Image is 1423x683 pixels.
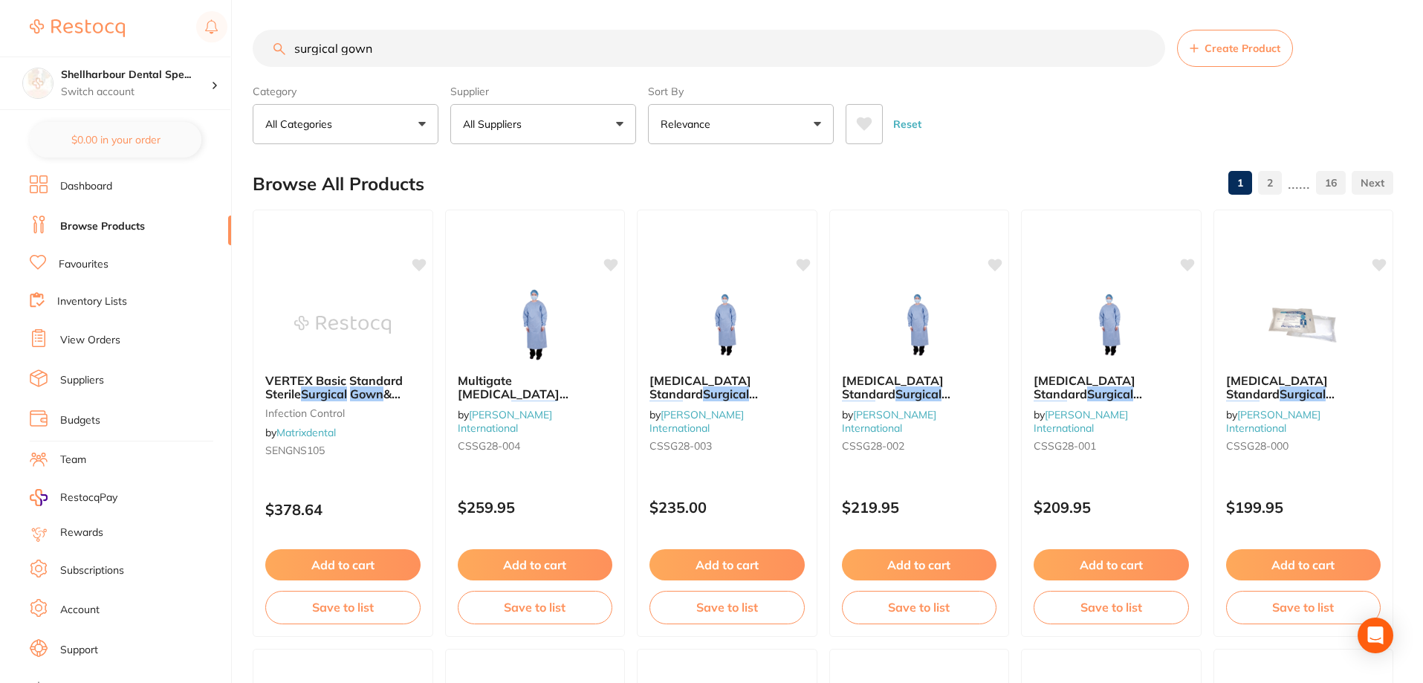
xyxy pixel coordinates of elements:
button: Reset [889,104,926,144]
span: CSSG28-000 [1226,439,1289,453]
span: by [265,426,336,439]
span: CSSG28-001 [1034,439,1096,453]
span: Multigate [MEDICAL_DATA] Standard [458,373,568,415]
em: Gown [842,401,875,415]
em: Surgical [511,401,557,415]
span: by [649,408,744,435]
a: 16 [1316,168,1346,198]
span: by [1226,408,1320,435]
p: All Suppliers [463,117,528,132]
span: [MEDICAL_DATA] Standard [1034,373,1135,401]
span: VERTEX Basic Standard Sterile [265,373,403,401]
h4: Shellharbour Dental Specialists [61,68,211,82]
a: Favourites [59,257,108,272]
a: [PERSON_NAME] International [458,408,552,435]
a: [PERSON_NAME] International [649,408,744,435]
button: Add to cart [649,549,805,580]
span: by [458,408,552,435]
img: Compro Standard Surgical Gown with 2 Towels, AAMI Level 2, Sterile, Single Use, Small, Blue, 20 p... [1255,288,1352,362]
em: Gown [350,386,383,401]
b: Compro Standard Surgical Gown with 2 Towels, AAMI Level 2, Sterile, Single Use, Small, Blue, 20 p... [1226,374,1381,401]
b: Multigate Compro Standard Surgical Gown with 2 Towels, AAMI Level 2, Sterile, Single Use, Double ... [458,374,613,401]
button: Relevance [648,104,834,144]
button: Create Product [1177,30,1293,67]
img: Compro Standard Surgical Gown with 2 Towels, AAMI Level 2, Sterile, Single Use, Large, Blue, 20 p... [871,288,967,362]
em: Gown [1034,401,1067,415]
p: Switch account [61,85,211,100]
span: with 2 Towels, AAMI Level 2, Sterile, Single Use, Medium, Blue, 20 per Carton [1034,401,1184,456]
img: Multigate Compro Standard Surgical Gown with 2 Towels, AAMI Level 2, Sterile, Single Use, Double ... [487,288,583,362]
span: CSSG28-003 [649,439,712,453]
button: Save to list [649,591,805,624]
a: Dashboard [60,179,112,194]
button: Add to cart [1226,549,1381,580]
p: $235.00 [649,499,805,516]
a: RestocqPay [30,489,117,506]
button: Save to list [265,591,421,624]
span: SENGNS105 [265,444,325,457]
span: by [842,408,936,435]
span: with 2 Towels, AAMI Level 2, Sterile, Single Use, Extra Large, Blue, 20 per Carton [649,401,800,456]
p: $378.64 [265,501,421,518]
a: 2 [1258,168,1282,198]
p: $209.95 [1034,499,1189,516]
em: Surgical [301,386,347,401]
button: Save to list [1226,591,1381,624]
button: Save to list [458,591,613,624]
span: [MEDICAL_DATA] Standard [1226,373,1328,401]
button: Add to cart [1034,549,1189,580]
b: Compro Standard Surgical Gown with 2 Towels, AAMI Level 2, Sterile, Single Use, Large, Blue, 20 p... [842,374,997,401]
button: All Categories [253,104,438,144]
span: [MEDICAL_DATA] Standard [842,373,944,401]
a: [PERSON_NAME] International [1034,408,1128,435]
label: Supplier [450,85,636,98]
button: Save to list [842,591,997,624]
a: Team [60,453,86,467]
a: Subscriptions [60,563,124,578]
a: Matrixdental [276,426,336,439]
a: [PERSON_NAME] International [842,408,936,435]
a: Inventory Lists [57,294,127,309]
em: Surgical [1087,386,1133,401]
em: Surgical [895,386,941,401]
span: Create Product [1205,42,1280,54]
a: Account [60,603,100,618]
img: Compro Standard Surgical Gown with 2 Towels, AAMI Level 2, Sterile, Single Use, Extra Large, Blue... [678,288,775,362]
em: Surgical [1280,386,1326,401]
label: Category [253,85,438,98]
p: All Categories [265,117,338,132]
a: Rewards [60,525,103,540]
input: Search Products [253,30,1165,67]
span: with 2 Towels, AAMI Level 2, Sterile, Single Use, Small, Blue, 20 per Carton [1226,401,1376,443]
button: Save to list [1034,591,1189,624]
a: View Orders [60,333,120,348]
em: Gown [1226,401,1260,415]
span: with 2 Towels, AAMI Level 2, Sterile, Single Use, Large, Blue, 20 per Carton [842,401,992,443]
a: Suppliers [60,373,104,388]
h2: Browse All Products [253,174,424,195]
a: [PERSON_NAME] International [1226,408,1320,435]
span: by [1034,408,1128,435]
button: $0.00 in your order [30,122,201,158]
img: Shellharbour Dental Specialists [23,68,53,98]
span: CSSG28-002 [842,439,904,453]
a: Restocq Logo [30,11,125,45]
span: [MEDICAL_DATA] Standard [649,373,751,401]
button: All Suppliers [450,104,636,144]
p: ...... [1288,175,1310,192]
a: Browse Products [60,219,145,234]
div: Open Intercom Messenger [1358,618,1393,653]
em: Gown [649,401,683,415]
img: VERTEX Basic Standard Sterile Surgical Gown & Towel Large (20) AAMI Level 2 [294,288,391,362]
button: Add to cart [265,549,421,580]
a: 1 [1228,168,1252,198]
b: VERTEX Basic Standard Sterile Surgical Gown & Towel Large (20) AAMI Level 2 [265,374,421,401]
p: $219.95 [842,499,997,516]
small: infection control [265,407,421,419]
label: Sort By [648,85,834,98]
p: $259.95 [458,499,613,516]
span: RestocqPay [60,491,117,505]
button: Add to cart [458,549,613,580]
p: Relevance [661,117,716,132]
img: Compro Standard Surgical Gown with 2 Towels, AAMI Level 2, Sterile, Single Use, Medium, Blue, 20 ... [1063,288,1159,362]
